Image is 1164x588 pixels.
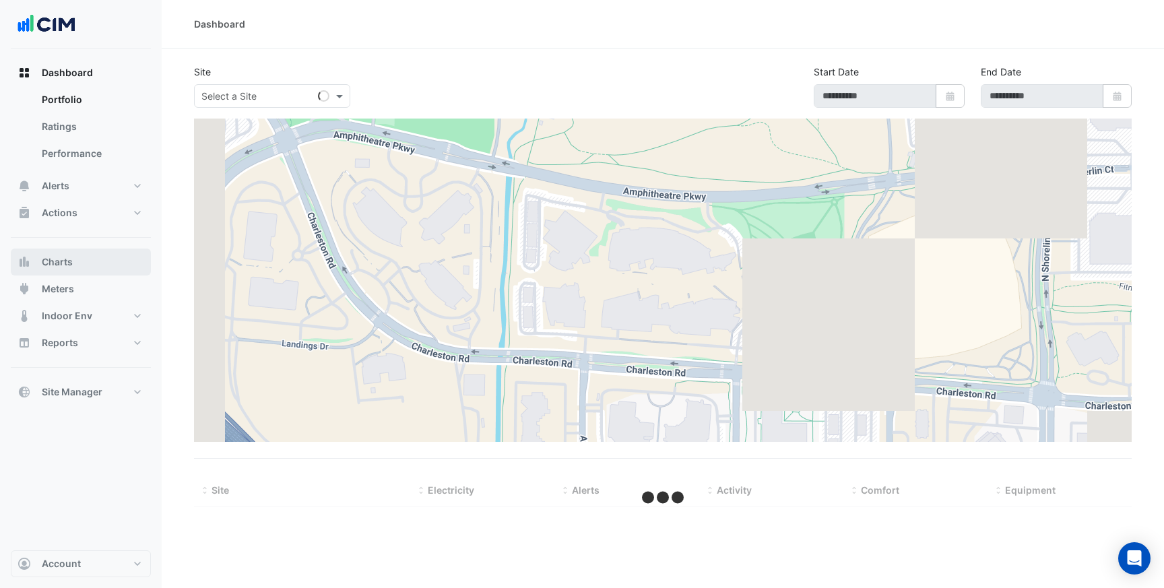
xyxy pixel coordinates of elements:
[11,302,151,329] button: Indoor Env
[42,179,69,193] span: Alerts
[194,65,211,79] label: Site
[42,385,102,399] span: Site Manager
[11,59,151,86] button: Dashboard
[42,66,93,79] span: Dashboard
[11,379,151,405] button: Site Manager
[11,199,151,226] button: Actions
[861,484,899,496] span: Comfort
[11,275,151,302] button: Meters
[194,17,245,31] div: Dashboard
[11,329,151,356] button: Reports
[31,113,151,140] a: Ratings
[11,550,151,577] button: Account
[11,86,151,172] div: Dashboard
[18,255,31,269] app-icon: Charts
[16,11,77,38] img: Company Logo
[18,282,31,296] app-icon: Meters
[18,385,31,399] app-icon: Site Manager
[42,336,78,350] span: Reports
[42,557,81,570] span: Account
[717,484,752,496] span: Activity
[212,484,229,496] span: Site
[18,309,31,323] app-icon: Indoor Env
[1118,542,1151,575] div: Open Intercom Messenger
[42,282,74,296] span: Meters
[1005,484,1056,496] span: Equipment
[42,206,77,220] span: Actions
[11,249,151,275] button: Charts
[42,309,92,323] span: Indoor Env
[42,255,73,269] span: Charts
[428,484,474,496] span: Electricity
[31,86,151,113] a: Portfolio
[18,66,31,79] app-icon: Dashboard
[31,140,151,167] a: Performance
[11,172,151,199] button: Alerts
[18,179,31,193] app-icon: Alerts
[18,206,31,220] app-icon: Actions
[572,484,600,496] span: Alerts
[18,336,31,350] app-icon: Reports
[981,65,1021,79] label: End Date
[814,65,859,79] label: Start Date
